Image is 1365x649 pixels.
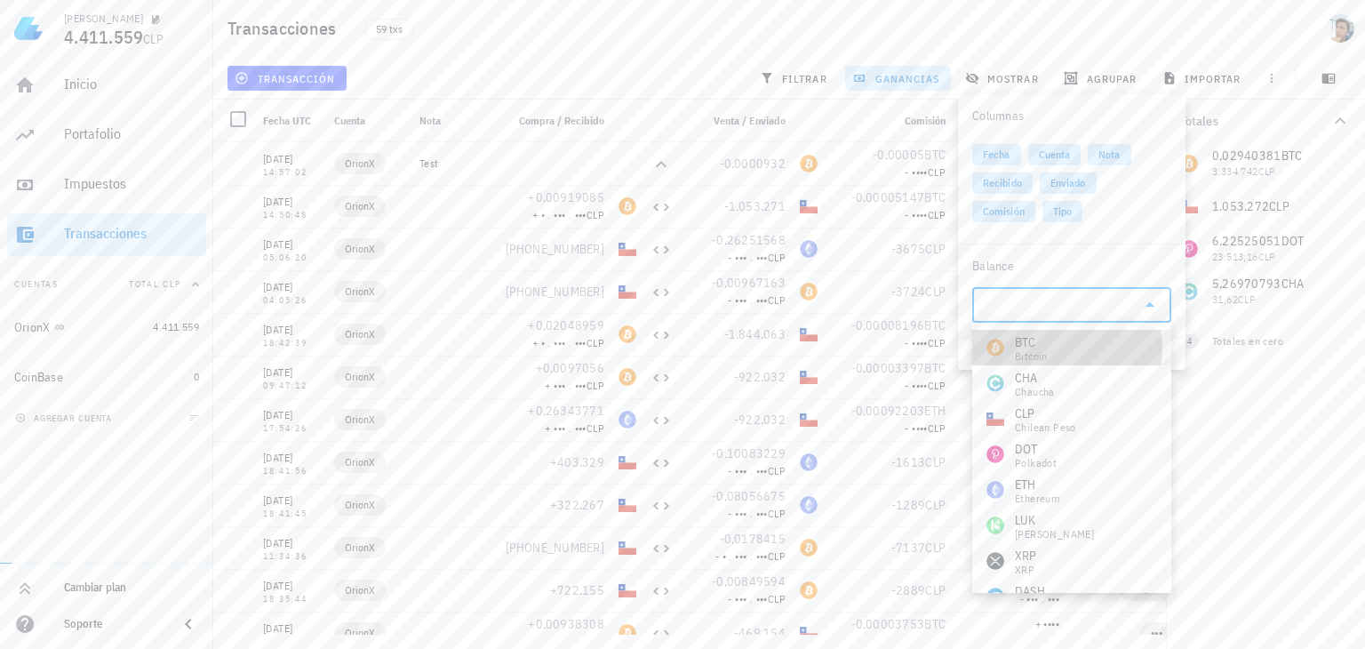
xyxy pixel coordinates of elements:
span: - ••• . ••• [1020,592,1059,605]
span: CLP [928,421,946,435]
span: -0,00003753 [851,616,925,632]
div: Portafolio [64,125,199,142]
span: - •••• [905,208,927,221]
div: DASH [1015,582,1045,600]
span: CLP [768,549,786,563]
span: BTC [924,147,946,163]
span: CLP [928,379,946,392]
span: +0,00938308 [528,616,604,632]
span: +0,26343771 [528,403,604,419]
span: agregar cuenta [19,413,112,424]
div: XRP [1015,547,1037,565]
span: + • . ••• . ••• [532,208,587,221]
div: Compra / Recibido [498,100,611,142]
span: Fecha UTC [263,114,311,127]
span: CLP [587,208,604,221]
span: OrionX [345,197,375,215]
div: 09:47:12 [263,381,320,390]
span: ganancias [856,71,939,85]
h1: Transacciones [227,14,343,43]
div: [DATE] [263,534,320,552]
span: -469.154 [734,625,786,641]
span: - • . ••• . ••• [715,549,768,563]
a: Impuestos [7,164,206,206]
span: BTC [924,317,946,333]
span: Recibido [983,172,1022,194]
span: - •••• [905,421,927,435]
span: CLP [768,293,786,307]
span: Enviado [1050,172,1086,194]
div: Test [419,156,491,171]
div: CHA [1015,369,1055,387]
div: Totales en cero [1212,333,1315,349]
div: BTC-icon [800,155,818,172]
div: ETH-icon [619,411,636,429]
div: Chilean Peso [1015,422,1076,433]
span: -0,00967163 [712,275,786,291]
span: CLP [587,421,604,435]
div: 11:34:36 [263,552,320,561]
div: [DATE] [263,278,320,296]
div: LUK-icon [986,517,1004,534]
span: 4 [1187,334,1192,349]
div: Inicio [64,76,199,92]
span: importar [1166,71,1241,85]
div: DOT-icon [986,445,1004,463]
div: [DATE] [263,620,320,637]
span: CLP [928,208,946,221]
div: Impuestos [64,175,199,192]
span: OrionX [345,240,375,258]
span: ETH [924,403,946,419]
div: [DATE] [263,406,320,424]
div: BTC-icon [619,368,636,386]
div: Polkadot [1015,458,1057,469]
a: Transacciones [7,213,206,256]
span: CLP [925,497,946,513]
div: ETH-icon [986,481,1004,499]
span: - ••• . ••• [728,592,767,605]
span: BTC [924,360,946,376]
div: BTC-icon [800,581,818,599]
span: +722.155 [550,582,604,598]
span: CLP [587,379,604,392]
div: Columnas [958,94,1038,137]
span: BTC [924,189,946,205]
div: CLP-icon [619,496,636,514]
div: CLP-icon [800,411,818,429]
span: -0,26251568 [712,232,786,248]
div: 04:05:26 [263,296,320,305]
span: -3724 [891,284,925,300]
button: Totales [1166,100,1365,142]
span: -0,00003397 [851,360,925,376]
span: OrionX [345,411,375,429]
div: [DATE] [263,577,320,595]
span: [PHONE_NUMBER] [506,540,605,556]
span: 4.411.559 [153,320,199,333]
span: OrionX [345,624,375,642]
span: +403.329 [550,454,604,470]
span: -0,00092203 [851,403,925,419]
div: Cambiar plan [64,581,199,595]
div: DOT [1015,440,1057,458]
div: 17:54:26 [263,424,320,433]
div: CHA-icon [986,374,1004,392]
div: [DATE] [263,321,320,339]
div: BTC-icon [800,283,818,300]
span: CLP [768,507,786,520]
div: XRP-icon [986,552,1004,570]
span: -2889 [891,582,925,598]
button: agregar cuenta [11,409,120,427]
span: -0,00008196 [851,317,925,333]
span: Comisión [905,114,946,127]
span: - ••• . ••• [728,251,767,264]
span: -0,00849594 [712,573,786,589]
div: [PERSON_NAME] [1015,529,1094,540]
div: BTC-icon [619,624,636,642]
span: Comisión [983,201,1025,222]
span: CLP [768,464,786,477]
button: agrupar [1057,66,1147,91]
div: CLP-icon [800,197,818,215]
div: [DATE] [263,150,320,168]
div: [DATE] [263,492,320,509]
div: XRP [1015,565,1037,575]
